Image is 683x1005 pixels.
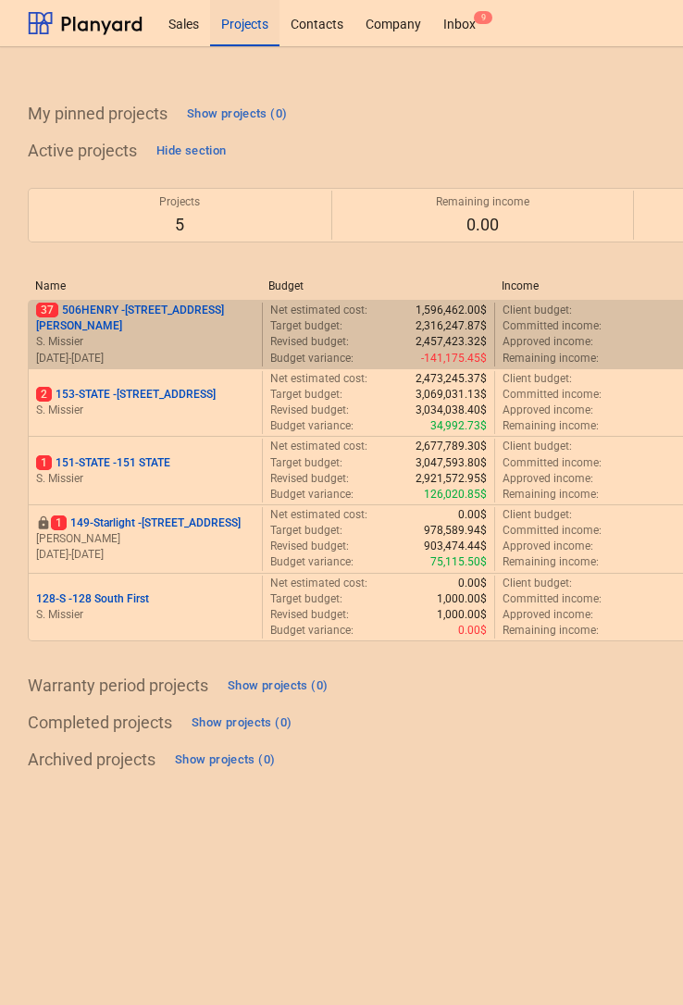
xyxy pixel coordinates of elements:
[175,750,275,771] div: Show projects (0)
[268,279,487,292] div: Budget
[270,439,367,454] p: Net estimated cost :
[503,487,599,502] p: Remaining income :
[270,334,349,350] p: Revised budget :
[36,547,255,563] p: [DATE] - [DATE]
[503,623,599,639] p: Remaining income :
[503,318,602,334] p: Committed income :
[36,303,58,317] span: 37
[156,141,226,162] div: Hide section
[503,334,593,350] p: Approved income :
[416,439,487,454] p: 2,677,789.30$
[436,214,529,236] p: 0.00
[437,591,487,607] p: 1,000.00$
[36,515,51,531] div: This project is confidential
[36,351,255,366] p: [DATE] - [DATE]
[503,539,593,554] p: Approved income :
[28,675,208,697] p: Warranty period projects
[36,303,255,334] p: 506HENRY - [STREET_ADDRESS][PERSON_NAME]
[192,713,292,734] div: Show projects (0)
[270,303,367,318] p: Net estimated cost :
[458,507,487,523] p: 0.00$
[503,507,572,523] p: Client budget :
[270,523,342,539] p: Target budget :
[36,591,149,607] p: 128-S - 128 South First
[36,455,170,471] p: 151-STATE - 151 STATE
[421,351,487,366] p: -141,175.45$
[270,607,349,623] p: Revised budget :
[28,712,172,734] p: Completed projects
[503,418,599,434] p: Remaining income :
[503,554,599,570] p: Remaining income :
[36,334,255,350] p: S. Missier
[28,749,155,771] p: Archived projects
[503,576,572,591] p: Client budget :
[182,99,292,129] button: Show projects (0)
[503,455,602,471] p: Committed income :
[152,136,230,166] button: Hide section
[474,11,492,24] span: 9
[36,607,255,623] p: S. Missier
[416,334,487,350] p: 2,457,423.32$
[270,455,342,471] p: Target budget :
[416,303,487,318] p: 1,596,462.00$
[430,418,487,434] p: 34,992.73$
[503,387,602,403] p: Committed income :
[416,371,487,387] p: 2,473,245.37$
[270,318,342,334] p: Target budget :
[170,745,279,775] button: Show projects (0)
[51,515,67,530] span: 1
[590,916,683,1005] iframe: Chat Widget
[270,387,342,403] p: Target budget :
[36,387,52,402] span: 2
[36,591,255,623] div: 128-S -128 South FirstS. Missier
[458,576,487,591] p: 0.00$
[503,439,572,454] p: Client budget :
[36,387,216,403] p: 153-STATE - [STREET_ADDRESS]
[503,591,602,607] p: Committed income :
[416,455,487,471] p: 3,047,593.80$
[424,487,487,502] p: 126,020.85$
[270,591,342,607] p: Target budget :
[503,607,593,623] p: Approved income :
[503,471,593,487] p: Approved income :
[270,403,349,418] p: Revised budget :
[458,623,487,639] p: 0.00$
[430,554,487,570] p: 75,115.50$
[36,455,52,470] span: 1
[270,351,354,366] p: Budget variance :
[228,676,328,697] div: Show projects (0)
[416,387,487,403] p: 3,069,031.13$
[416,318,487,334] p: 2,316,247.87$
[36,515,51,530] span: locked
[503,523,602,539] p: Committed income :
[416,471,487,487] p: 2,921,572.95$
[503,303,572,318] p: Client budget :
[270,471,349,487] p: Revised budget :
[503,371,572,387] p: Client budget :
[187,104,287,125] div: Show projects (0)
[187,708,296,738] button: Show projects (0)
[270,576,367,591] p: Net estimated cost :
[36,403,255,418] p: S. Missier
[159,214,200,236] p: 5
[270,539,349,554] p: Revised budget :
[270,623,354,639] p: Budget variance :
[223,671,332,701] button: Show projects (0)
[36,455,255,487] div: 1151-STATE -151 STATES. Missier
[270,418,354,434] p: Budget variance :
[437,607,487,623] p: 1,000.00$
[436,194,529,210] p: Remaining income
[28,103,168,125] p: My pinned projects
[424,523,487,539] p: 978,589.94$
[51,515,241,531] p: 149-Starlight - [STREET_ADDRESS]
[424,539,487,554] p: 903,474.44$
[36,471,255,487] p: S. Missier
[159,194,200,210] p: Projects
[28,140,137,162] p: Active projects
[416,403,487,418] p: 3,034,038.40$
[270,554,354,570] p: Budget variance :
[36,387,255,418] div: 2153-STATE -[STREET_ADDRESS]S. Missier
[35,279,254,292] div: Name
[503,403,593,418] p: Approved income :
